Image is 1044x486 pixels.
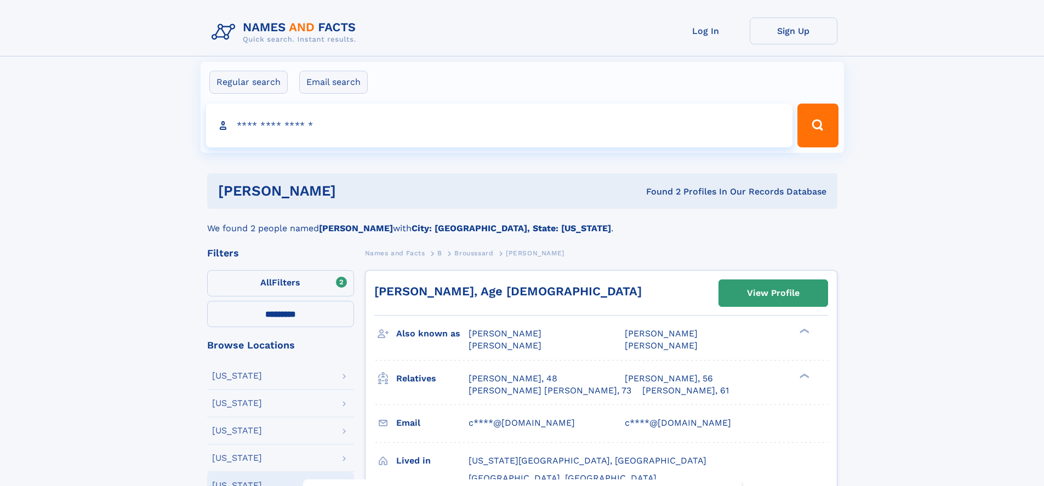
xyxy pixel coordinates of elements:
h3: Email [396,414,469,432]
span: [PERSON_NAME] [625,328,698,339]
button: Search Button [797,104,838,147]
span: [PERSON_NAME] [469,328,541,339]
div: Filters [207,248,354,258]
a: [PERSON_NAME], 61 [642,385,729,397]
input: search input [206,104,793,147]
a: Brousssard [454,246,493,260]
a: [PERSON_NAME] [PERSON_NAME], 73 [469,385,631,397]
img: Logo Names and Facts [207,18,365,47]
span: [GEOGRAPHIC_DATA], [GEOGRAPHIC_DATA] [469,473,657,483]
span: [PERSON_NAME] [625,340,698,351]
div: View Profile [747,281,800,306]
b: City: [GEOGRAPHIC_DATA], State: [US_STATE] [412,223,611,233]
div: Found 2 Profiles In Our Records Database [491,186,826,198]
a: [PERSON_NAME], Age [DEMOGRAPHIC_DATA] [374,284,642,298]
div: We found 2 people named with . [207,209,837,235]
a: View Profile [719,280,828,306]
label: Email search [299,71,368,94]
div: Browse Locations [207,340,354,350]
a: [PERSON_NAME], 48 [469,373,557,385]
div: [US_STATE] [212,371,262,380]
a: [PERSON_NAME], 56 [625,373,713,385]
div: ❯ [797,372,810,379]
div: [US_STATE] [212,454,262,462]
span: [US_STATE][GEOGRAPHIC_DATA], [GEOGRAPHIC_DATA] [469,455,706,466]
div: [US_STATE] [212,426,262,435]
label: Filters [207,270,354,296]
a: B [437,246,442,260]
div: [US_STATE] [212,399,262,408]
h3: Also known as [396,324,469,343]
div: ❯ [797,328,810,335]
a: Names and Facts [365,246,425,260]
span: [PERSON_NAME] [469,340,541,351]
b: [PERSON_NAME] [319,223,393,233]
span: All [260,277,272,288]
h3: Lived in [396,451,469,470]
span: Brousssard [454,249,493,257]
a: Log In [662,18,750,44]
label: Regular search [209,71,288,94]
a: Sign Up [750,18,837,44]
span: [PERSON_NAME] [506,249,564,257]
h3: Relatives [396,369,469,388]
h1: [PERSON_NAME] [218,184,491,198]
span: B [437,249,442,257]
